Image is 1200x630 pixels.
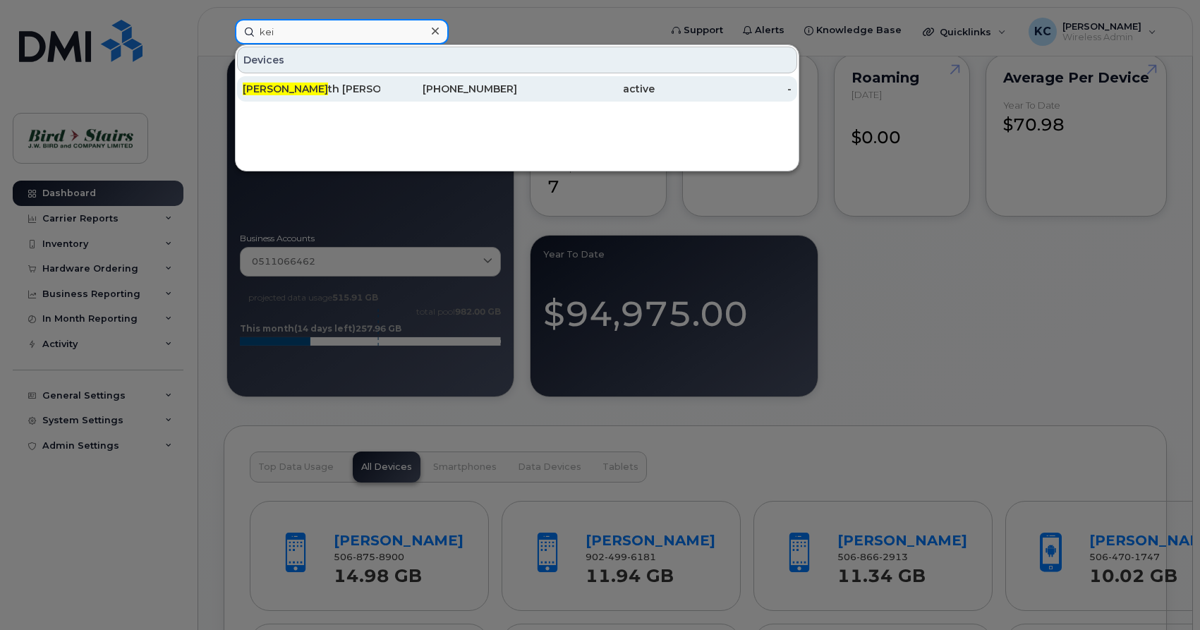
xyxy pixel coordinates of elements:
[380,82,518,96] div: [PHONE_NUMBER]
[243,83,328,95] span: [PERSON_NAME]
[243,82,380,96] div: th [PERSON_NAME]
[235,19,449,44] input: Find something...
[1139,569,1189,619] iframe: Messenger Launcher
[655,82,792,96] div: -
[517,82,655,96] div: active
[237,47,797,73] div: Devices
[237,76,797,102] a: [PERSON_NAME]th [PERSON_NAME][PHONE_NUMBER]active-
